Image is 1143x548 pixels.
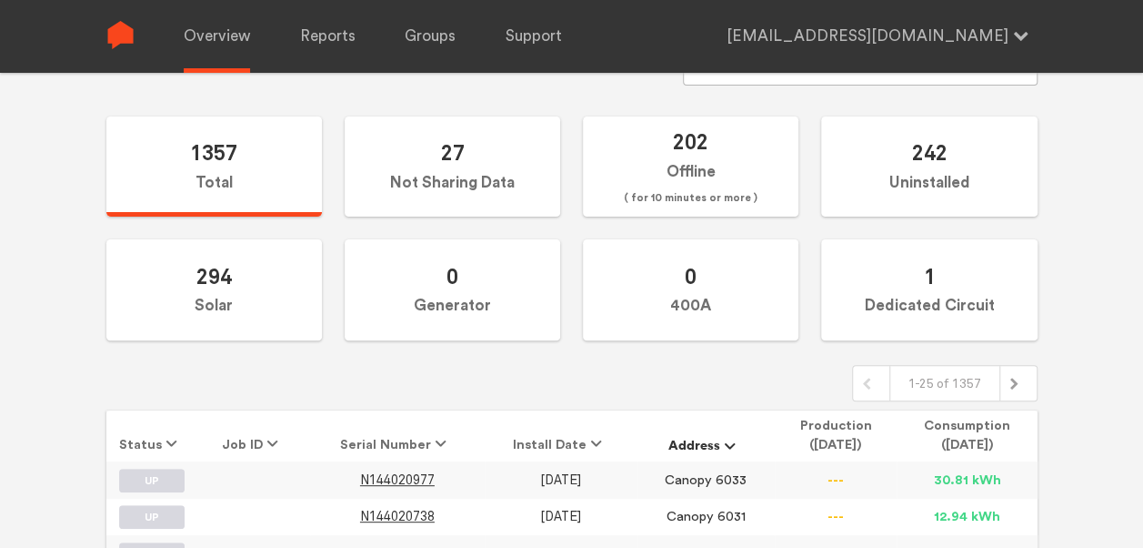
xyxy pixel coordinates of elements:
[360,473,435,487] a: N144020977
[775,499,897,535] td: ---
[637,462,775,498] td: Canopy 6033
[637,499,775,535] td: Canopy 6031
[196,263,232,289] span: 294
[897,499,1037,535] td: 12.94 kWh
[106,411,198,462] th: Status
[775,411,897,462] th: Production ([DATE])
[897,411,1037,462] th: Consumption ([DATE])
[775,462,897,498] td: ---
[889,366,1000,401] div: 1-25 of 1357
[685,263,697,289] span: 0
[624,188,757,209] span: ( for 10 minutes or more )
[119,469,185,492] label: UP
[911,139,947,166] span: 242
[190,139,237,166] span: 1357
[485,411,637,462] th: Install Date
[345,239,560,340] label: Generator
[583,117,798,218] label: Offline
[673,128,708,155] span: 202
[345,117,560,218] label: Not Sharing Data
[106,239,322,340] label: Solar
[583,239,798,340] label: 400A
[198,411,310,462] th: Job ID
[637,411,775,462] th: Address
[821,117,1037,218] label: Uninstalled
[540,509,581,524] span: [DATE]
[540,472,581,488] span: [DATE]
[310,411,485,462] th: Serial Number
[446,263,458,289] span: 0
[440,139,464,166] span: 27
[360,472,435,488] span: N144020977
[106,117,322,218] label: Total
[106,21,135,49] img: Sense Logo
[360,509,435,524] span: N144020738
[360,510,435,523] a: N144020738
[821,239,1037,340] label: Dedicated Circuit
[897,462,1037,498] td: 30.81 kWh
[923,263,935,289] span: 1
[119,505,185,529] label: UP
